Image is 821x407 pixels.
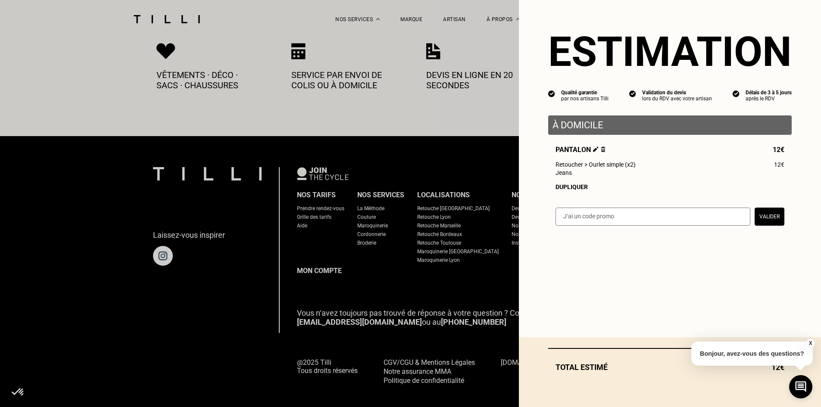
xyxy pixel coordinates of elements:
img: Éditer [593,146,599,152]
section: Estimation [548,28,792,76]
span: 12€ [773,146,784,154]
div: Délais de 3 à 5 jours [746,90,792,96]
div: Qualité garantie [561,90,609,96]
span: 12€ [774,161,784,168]
div: par nos artisans Tilli [561,96,609,102]
img: icon list info [629,90,636,97]
div: lors du RDV avec votre artisan [642,96,712,102]
span: Retoucher > Ourlet simple (x2) [556,161,636,168]
div: Validation du devis [642,90,712,96]
div: Total estimé [548,363,792,372]
span: Jeans [556,169,572,176]
img: Supprimer [601,146,606,152]
p: Bonjour, avez-vous des questions? [691,342,813,366]
button: X [806,339,815,348]
div: après le RDV [746,96,792,102]
p: À domicile [553,120,787,130]
input: J‘ai un code promo [556,208,750,226]
img: icon list info [548,90,555,97]
button: Valider [755,208,784,226]
span: Pantalon [556,146,606,154]
img: icon list info [733,90,740,97]
div: Dupliquer [556,183,784,190]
